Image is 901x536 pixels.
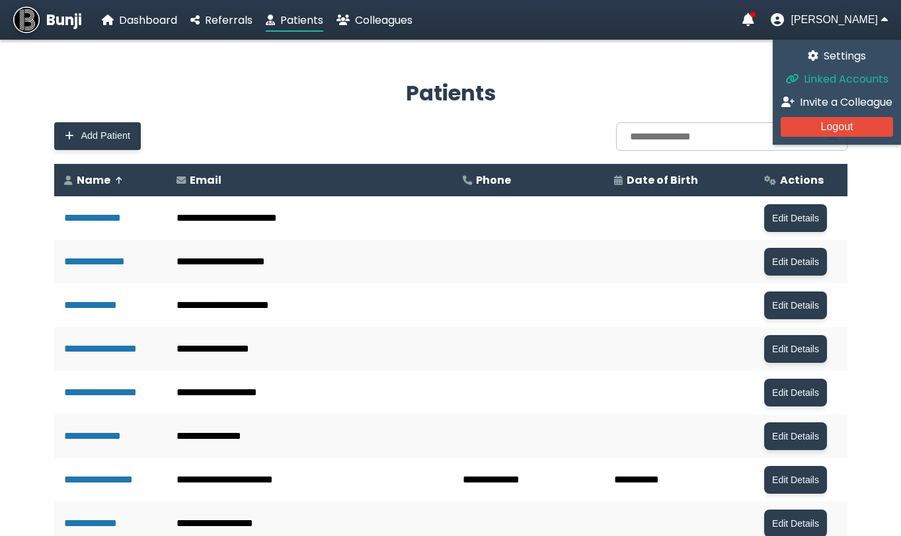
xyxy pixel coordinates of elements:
th: Name [54,164,167,196]
a: Colleagues [336,12,412,28]
button: User menu [771,13,888,26]
th: Email [167,164,452,196]
a: Dashboard [102,12,177,28]
a: Settings [781,48,893,64]
span: Dashboard [119,13,177,28]
a: Referrals [190,12,253,28]
a: Bunji [13,7,82,33]
th: Actions [754,164,847,196]
th: Date of Birth [604,164,754,196]
a: Linked Accounts [781,71,893,87]
span: Logout [821,121,853,132]
span: Linked Accounts [804,71,888,87]
button: Edit [764,291,827,319]
button: Edit [764,379,827,406]
button: Edit [764,335,827,363]
a: Patients [266,12,323,28]
span: Colleagues [355,13,412,28]
button: Edit [764,204,827,232]
a: Notifications [742,13,754,26]
h2: Patients [54,77,847,109]
a: Invite a Colleague [781,94,893,110]
span: Bunji [46,9,82,31]
span: Add Patient [81,130,130,141]
button: Edit [764,422,827,450]
th: Phone [453,164,605,196]
span: Referrals [205,13,253,28]
span: Patients [280,13,323,28]
img: Bunji Dental Referral Management [13,7,40,33]
button: Edit [764,248,827,276]
span: Invite a Colleague [800,95,892,110]
span: [PERSON_NAME] [791,14,878,26]
button: Edit [764,466,827,494]
span: Settings [824,48,866,63]
button: Logout [781,117,893,137]
button: Add Patient [54,122,141,150]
